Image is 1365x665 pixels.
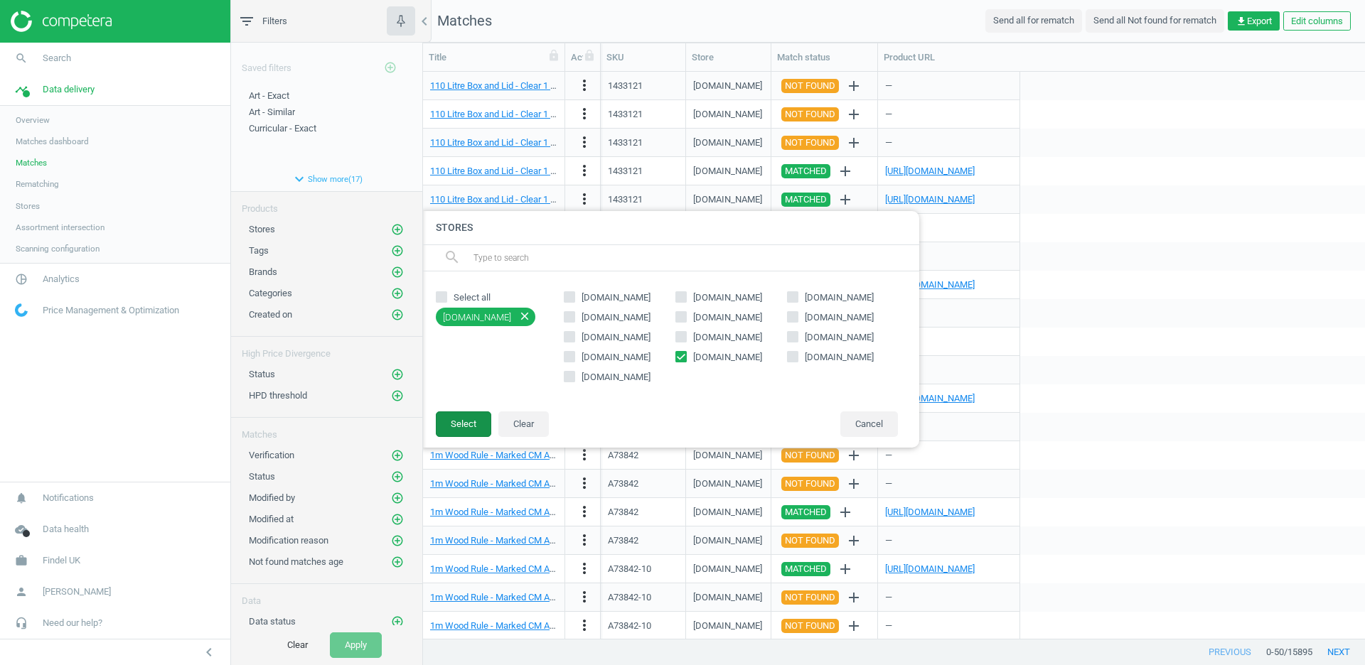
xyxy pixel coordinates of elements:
[390,470,405,484] button: add_circle_outline
[231,192,422,215] div: Products
[231,584,422,607] div: Data
[16,200,40,212] span: Stores
[231,167,422,191] button: expand_moreShow more(17)
[249,535,328,546] span: Modification reason
[390,367,405,382] button: add_circle_outline
[291,171,308,188] i: expand_more
[8,266,35,293] i: pie_chart_outlined
[231,43,422,82] div: Saved filters
[391,615,404,628] i: add_circle_outline
[249,492,295,503] span: Modified by
[43,83,95,96] span: Data delivery
[8,76,35,103] i: timeline
[249,123,316,134] span: Curricular - Exact
[390,615,405,629] button: add_circle_outline
[390,512,405,526] button: add_circle_outline
[43,492,94,504] span: Notifications
[384,61,397,74] i: add_circle_outline
[200,644,218,661] i: chevron_left
[391,368,404,381] i: add_circle_outline
[43,523,89,536] span: Data health
[249,224,275,234] span: Stores
[43,554,80,567] span: Findel UK
[390,222,405,237] button: add_circle_outline
[43,617,102,629] span: Need our help?
[249,266,277,277] span: Brands
[390,265,405,279] button: add_circle_outline
[8,485,35,512] i: notifications
[422,211,919,244] h4: Stores
[391,266,404,279] i: add_circle_outline
[249,514,294,524] span: Modified at
[391,534,404,547] i: add_circle_outline
[390,389,405,403] button: add_circle_outline
[391,556,404,568] i: add_circle_outline
[390,448,405,463] button: add_circle_outline
[390,555,405,569] button: add_circle_outline
[249,245,269,256] span: Tags
[390,491,405,505] button: add_circle_outline
[16,222,105,233] span: Assortment intersection
[249,369,275,379] span: Status
[8,578,35,605] i: person
[391,287,404,300] i: add_circle_outline
[249,556,343,567] span: Not found matches age
[262,15,287,28] span: Filters
[391,513,404,526] i: add_circle_outline
[390,244,405,258] button: add_circle_outline
[416,13,433,30] i: chevron_left
[249,616,296,627] span: Data status
[272,632,323,658] button: Clear
[8,610,35,637] i: headset_mic
[391,492,404,504] i: add_circle_outline
[43,52,71,65] span: Search
[43,273,80,286] span: Analytics
[390,534,405,548] button: add_circle_outline
[191,643,227,661] button: chevron_left
[16,178,59,190] span: Rematching
[249,288,292,298] span: Categories
[391,470,404,483] i: add_circle_outline
[249,90,289,101] span: Art - Exact
[16,157,47,168] span: Matches
[390,308,405,322] button: add_circle_outline
[390,286,405,301] button: add_circle_outline
[249,390,307,401] span: HPD threshold
[16,243,100,254] span: Scanning configuration
[391,449,404,462] i: add_circle_outline
[11,11,112,32] img: ajHJNr6hYgQAAAAASUVORK5CYII=
[391,308,404,321] i: add_circle_outline
[16,114,50,126] span: Overview
[16,136,89,147] span: Matches dashboard
[43,585,111,598] span: [PERSON_NAME]
[249,471,275,482] span: Status
[249,450,294,460] span: Verification
[238,13,255,30] i: filter_list
[231,337,422,360] div: High Price Divergence
[391,389,404,402] i: add_circle_outline
[8,516,35,543] i: cloud_done
[249,107,295,117] span: Art - Similar
[391,244,404,257] i: add_circle_outline
[231,418,422,441] div: Matches
[8,547,35,574] i: work
[8,45,35,72] i: search
[391,223,404,236] i: add_circle_outline
[376,53,405,82] button: add_circle_outline
[15,303,28,317] img: wGWNvw8QSZomAAAAABJRU5ErkJggg==
[330,632,382,658] button: Apply
[249,309,292,320] span: Created on
[43,304,179,317] span: Price Management & Optimization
